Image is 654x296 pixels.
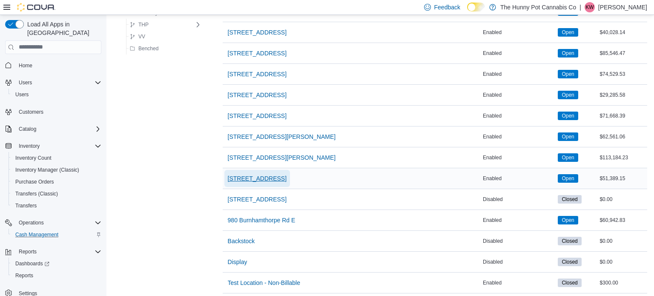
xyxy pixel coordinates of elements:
[2,59,105,72] button: Home
[2,140,105,152] button: Inventory
[558,195,581,204] span: Closed
[9,258,105,270] a: Dashboards
[24,20,101,37] span: Load All Apps in [GEOGRAPHIC_DATA]
[19,109,43,115] span: Customers
[15,178,54,185] span: Purchase Orders
[15,107,47,117] a: Customers
[558,258,581,266] span: Closed
[9,89,105,101] button: Users
[15,78,101,88] span: Users
[481,48,556,58] div: Enabled
[598,173,647,184] div: $51,389.15
[12,259,53,269] a: Dashboards
[15,260,49,267] span: Dashboards
[562,258,577,266] span: Closed
[558,174,578,183] span: Open
[9,229,105,241] button: Cash Management
[224,86,290,103] button: [STREET_ADDRESS]
[481,90,556,100] div: Enabled
[562,279,577,287] span: Closed
[562,237,577,245] span: Closed
[224,253,251,270] button: Display
[228,132,336,141] span: [STREET_ADDRESS][PERSON_NAME]
[558,28,578,37] span: Open
[598,236,647,246] div: $0.00
[562,29,574,36] span: Open
[12,270,101,281] span: Reports
[558,153,578,162] span: Open
[15,91,29,98] span: Users
[15,141,101,151] span: Inventory
[15,106,101,117] span: Customers
[12,165,83,175] a: Inventory Manager (Classic)
[224,274,304,291] button: Test Location - Non-Billable
[15,218,101,228] span: Operations
[558,216,578,224] span: Open
[562,112,574,120] span: Open
[434,3,460,11] span: Feedback
[598,257,647,267] div: $0.00
[598,90,647,100] div: $29,285.58
[224,149,339,166] button: [STREET_ADDRESS][PERSON_NAME]
[228,70,287,78] span: [STREET_ADDRESS]
[138,45,158,52] span: Benched
[598,132,647,142] div: $62,561.06
[224,107,290,124] button: [STREET_ADDRESS]
[558,279,581,287] span: Closed
[481,215,556,225] div: Enabled
[15,167,79,173] span: Inventory Manager (Classic)
[15,190,58,197] span: Transfers (Classic)
[9,152,105,164] button: Inventory Count
[224,66,290,83] button: [STREET_ADDRESS]
[126,32,149,42] button: VV
[598,215,647,225] div: $60,942.83
[562,70,574,78] span: Open
[15,231,58,238] span: Cash Management
[558,70,578,78] span: Open
[228,279,300,287] span: Test Location - Non-Billable
[19,248,37,255] span: Reports
[579,2,581,12] p: |
[558,112,578,120] span: Open
[12,153,55,163] a: Inventory Count
[2,106,105,118] button: Customers
[481,278,556,288] div: Enabled
[15,247,101,257] span: Reports
[19,79,32,86] span: Users
[228,91,287,99] span: [STREET_ADDRESS]
[15,272,33,279] span: Reports
[558,49,578,57] span: Open
[562,216,574,224] span: Open
[224,191,290,208] button: [STREET_ADDRESS]
[481,257,556,267] div: Disabled
[19,62,32,69] span: Home
[598,111,647,121] div: $71,668.39
[12,177,101,187] span: Purchase Orders
[2,123,105,135] button: Catalog
[12,189,101,199] span: Transfers (Classic)
[481,236,556,246] div: Disabled
[9,270,105,282] button: Reports
[224,212,299,229] button: 980 Burnhamthorpe Rd E
[12,201,40,211] a: Transfers
[9,164,105,176] button: Inventory Manager (Classic)
[481,27,556,37] div: Enabled
[19,143,40,149] span: Inventory
[12,89,101,100] span: Users
[562,91,574,99] span: Open
[15,124,40,134] button: Catalog
[481,69,556,79] div: Enabled
[12,153,101,163] span: Inventory Count
[558,237,581,245] span: Closed
[598,278,647,288] div: $300.00
[9,176,105,188] button: Purchase Orders
[9,188,105,200] button: Transfers (Classic)
[15,155,52,161] span: Inventory Count
[598,27,647,37] div: $40,028.14
[15,247,40,257] button: Reports
[12,259,101,269] span: Dashboards
[598,194,647,204] div: $0.00
[12,230,62,240] a: Cash Management
[19,126,36,132] span: Catalog
[15,218,47,228] button: Operations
